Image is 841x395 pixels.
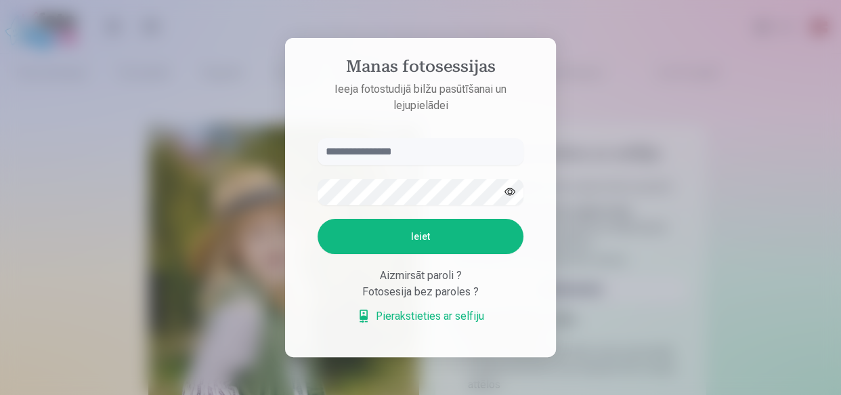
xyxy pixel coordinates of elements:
p: Ieeja fotostudijā bilžu pasūtīšanai un lejupielādei [304,81,537,114]
div: Fotosesija bez paroles ? [318,284,523,300]
a: Pierakstieties ar selfiju [357,308,484,325]
button: Ieiet [318,219,523,254]
h4: Manas fotosessijas [304,57,537,81]
div: Aizmirsāt paroli ? [318,268,523,284]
